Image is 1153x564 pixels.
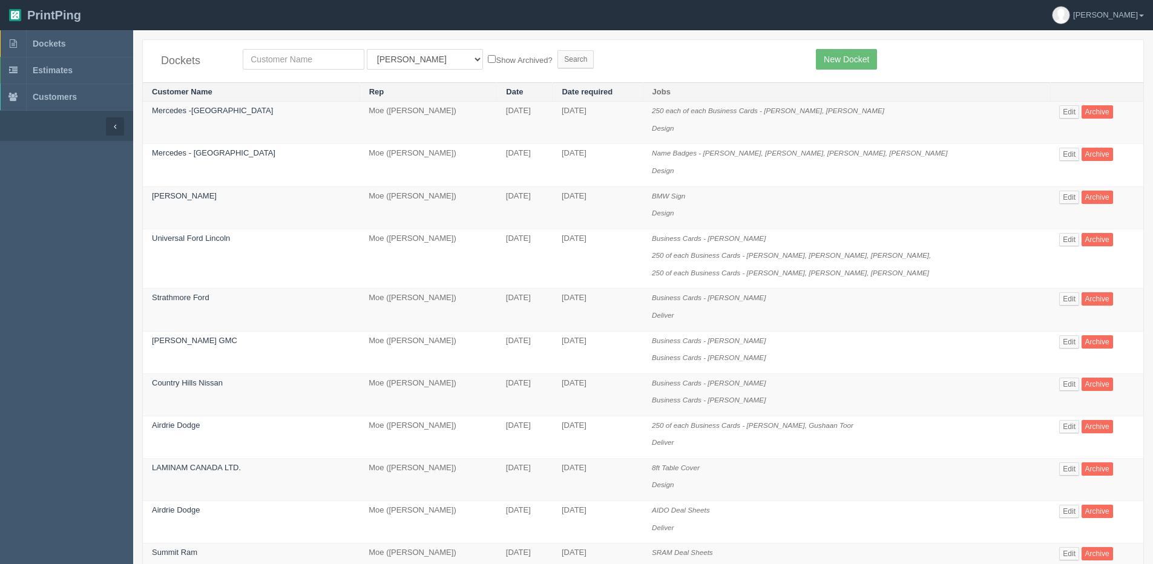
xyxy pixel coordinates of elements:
td: Moe ([PERSON_NAME]) [360,416,497,458]
i: Design [652,209,674,217]
a: Summit Ram [152,548,197,557]
td: Moe ([PERSON_NAME]) [360,501,497,543]
span: Dockets [33,39,65,48]
th: Jobs [643,82,1050,102]
a: Archive [1082,148,1113,161]
a: Archive [1082,547,1113,560]
i: Name Badges - [PERSON_NAME], [PERSON_NAME], [PERSON_NAME], [PERSON_NAME] [652,149,947,157]
span: Estimates [33,65,73,75]
a: Date [506,87,523,96]
td: [DATE] [497,331,553,373]
a: Edit [1059,378,1079,391]
a: Edit [1059,233,1079,246]
td: Moe ([PERSON_NAME]) [360,186,497,229]
a: Archive [1082,420,1113,433]
i: 250 each of each Business Cards - [PERSON_NAME], [PERSON_NAME] [652,107,884,114]
i: 250 of each Business Cards - [PERSON_NAME], Gushaan Toor [652,421,853,429]
span: Customers [33,92,77,102]
i: SRAM Deal Sheets [652,548,713,556]
i: Business Cards - [PERSON_NAME] [652,336,766,344]
td: [DATE] [497,373,553,416]
a: Edit [1059,335,1079,349]
td: [DATE] [497,186,553,229]
a: Edit [1059,547,1079,560]
td: [DATE] [553,144,643,186]
td: [DATE] [553,501,643,543]
a: Archive [1082,335,1113,349]
img: avatar_default-7531ab5dedf162e01f1e0bb0964e6a185e93c5c22dfe317fb01d7f8cd2b1632c.jpg [1053,7,1069,24]
td: Moe ([PERSON_NAME]) [360,331,497,373]
a: Airdrie Dodge [152,421,200,430]
td: [DATE] [553,186,643,229]
a: Date required [562,87,613,96]
a: Mercedes -[GEOGRAPHIC_DATA] [152,106,273,115]
a: Edit [1059,191,1079,204]
label: Show Archived? [488,53,552,67]
a: Archive [1082,233,1113,246]
input: Customer Name [243,49,364,70]
td: [DATE] [553,102,643,144]
td: Moe ([PERSON_NAME]) [360,289,497,331]
td: [DATE] [497,229,553,289]
a: New Docket [816,49,877,70]
a: Mercedes - [GEOGRAPHIC_DATA] [152,148,275,157]
i: Deliver [652,438,674,446]
input: Show Archived? [488,55,496,63]
td: [DATE] [497,416,553,458]
a: Universal Ford Lincoln [152,234,230,243]
a: Archive [1082,191,1113,204]
a: Edit [1059,420,1079,433]
i: Business Cards - [PERSON_NAME] [652,293,766,301]
a: Edit [1059,105,1079,119]
a: Archive [1082,292,1113,306]
i: Business Cards - [PERSON_NAME] [652,353,766,361]
td: Moe ([PERSON_NAME]) [360,144,497,186]
a: LAMINAM CANADA LTD. [152,463,241,472]
td: [DATE] [497,102,553,144]
i: 250 of each Business Cards - [PERSON_NAME], [PERSON_NAME], [PERSON_NAME] [652,269,929,277]
td: [DATE] [553,416,643,458]
a: [PERSON_NAME] GMC [152,336,237,345]
a: Edit [1059,505,1079,518]
a: Edit [1059,462,1079,476]
td: [DATE] [553,331,643,373]
i: Business Cards - [PERSON_NAME] [652,396,766,404]
td: [DATE] [497,144,553,186]
a: Country Hills Nissan [152,378,223,387]
td: [DATE] [553,229,643,289]
img: logo-3e63b451c926e2ac314895c53de4908e5d424f24456219fb08d385ab2e579770.png [9,9,21,21]
a: Archive [1082,505,1113,518]
td: Moe ([PERSON_NAME]) [360,373,497,416]
i: Design [652,166,674,174]
i: Business Cards - [PERSON_NAME] [652,234,766,242]
i: Design [652,480,674,488]
h4: Dockets [161,55,225,67]
a: Airdrie Dodge [152,505,200,514]
i: 8ft Table Cover [652,464,700,471]
i: Deliver [652,523,674,531]
td: Moe ([PERSON_NAME]) [360,229,497,289]
a: Rep [369,87,384,96]
i: Business Cards - [PERSON_NAME] [652,379,766,387]
td: Moe ([PERSON_NAME]) [360,102,497,144]
a: Customer Name [152,87,212,96]
td: Moe ([PERSON_NAME]) [360,458,497,500]
a: Archive [1082,105,1113,119]
a: [PERSON_NAME] [152,191,217,200]
td: [DATE] [553,458,643,500]
a: Edit [1059,292,1079,306]
a: Edit [1059,148,1079,161]
a: Strathmore Ford [152,293,209,302]
i: Design [652,124,674,132]
i: 250 of each Business Cards - [PERSON_NAME], [PERSON_NAME], [PERSON_NAME], [652,251,931,259]
td: [DATE] [497,289,553,331]
a: Archive [1082,462,1113,476]
td: [DATE] [497,458,553,500]
i: BMW Sign [652,192,685,200]
td: [DATE] [497,501,553,543]
input: Search [557,50,594,68]
a: Archive [1082,378,1113,391]
i: AIDO Deal Sheets [652,506,710,514]
td: [DATE] [553,289,643,331]
td: [DATE] [553,373,643,416]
